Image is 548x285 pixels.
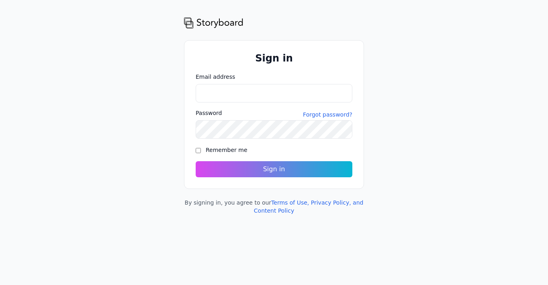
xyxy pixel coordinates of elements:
[196,52,352,65] h1: Sign in
[254,199,364,214] a: Terms of Use, Privacy Policy, and Content Policy
[184,16,243,29] img: storyboard
[303,111,352,119] a: Forgot password?
[196,109,222,117] label: Password
[184,199,364,215] div: By signing in, you agree to our
[206,147,247,153] label: Remember me
[196,73,352,81] label: Email address
[196,161,352,177] button: Sign in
